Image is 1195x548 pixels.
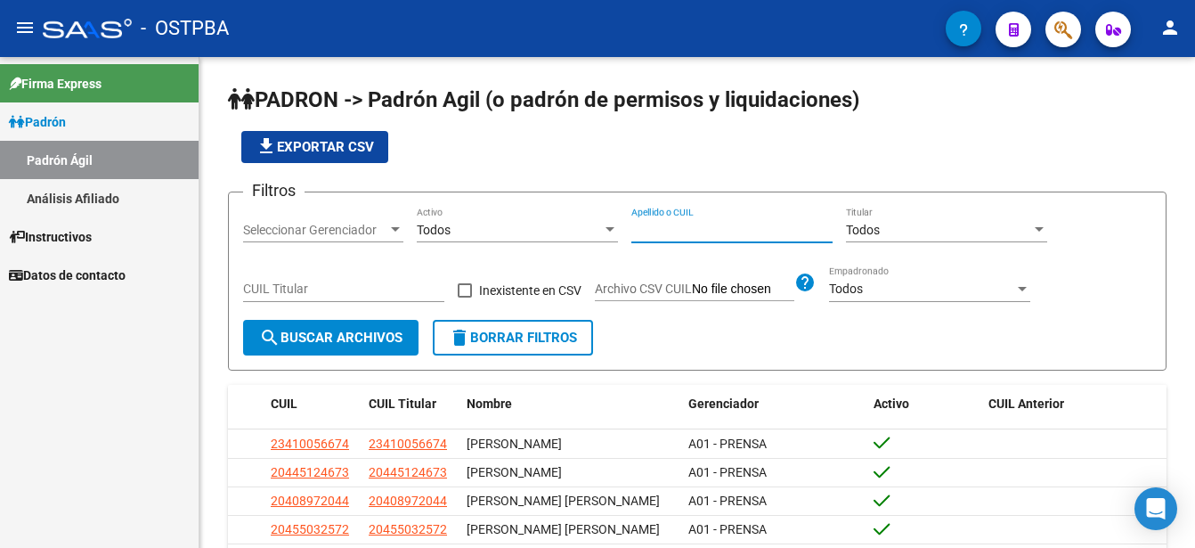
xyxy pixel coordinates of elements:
[688,437,767,451] span: A01 - PRENSA
[14,17,36,38] mat-icon: menu
[243,178,305,203] h3: Filtros
[688,465,767,479] span: A01 - PRENSA
[688,522,767,536] span: A01 - PRENSA
[141,9,229,48] span: - OSTPBA
[692,282,794,298] input: Archivo CSV CUIL
[256,135,277,157] mat-icon: file_download
[1134,487,1177,530] div: Open Intercom Messenger
[271,494,349,508] span: 20408972044
[264,385,362,423] datatable-header-cell: CUIL
[866,385,981,423] datatable-header-cell: Activo
[9,266,126,285] span: Datos de contacto
[449,327,470,348] mat-icon: delete
[369,494,447,508] span: 20408972044
[449,330,577,346] span: Borrar Filtros
[271,397,297,411] span: CUIL
[271,522,349,536] span: 20455032572
[1159,17,1181,38] mat-icon: person
[241,131,388,163] button: Exportar CSV
[874,397,909,411] span: Activo
[9,227,92,247] span: Instructivos
[271,465,349,479] span: 20445124673
[417,223,451,237] span: Todos
[467,494,660,508] span: [PERSON_NAME] [PERSON_NAME]
[369,437,447,451] span: 23410056674
[688,494,767,508] span: A01 - PRENSA
[467,397,512,411] span: Nombre
[362,385,459,423] datatable-header-cell: CUIL Titular
[846,223,880,237] span: Todos
[256,139,374,155] span: Exportar CSV
[681,385,867,423] datatable-header-cell: Gerenciador
[369,522,447,536] span: 20455032572
[595,282,692,296] span: Archivo CSV CUIL
[243,320,419,356] button: Buscar Archivos
[259,330,402,346] span: Buscar Archivos
[228,87,859,112] span: PADRON -> Padrón Agil (o padrón de permisos y liquidaciones)
[467,437,562,451] span: [PERSON_NAME]
[9,74,102,94] span: Firma Express
[433,320,593,356] button: Borrar Filtros
[369,397,436,411] span: CUIL Titular
[688,397,759,411] span: Gerenciador
[271,437,349,451] span: 23410056674
[459,385,681,423] datatable-header-cell: Nombre
[243,223,387,238] span: Seleccionar Gerenciador
[981,385,1167,423] datatable-header-cell: CUIL Anterior
[9,112,66,132] span: Padrón
[829,282,863,296] span: Todos
[369,465,447,479] span: 20445124673
[467,465,562,479] span: [PERSON_NAME]
[479,280,581,301] span: Inexistente en CSV
[794,272,816,293] mat-icon: help
[988,397,1064,411] span: CUIL Anterior
[467,522,660,536] span: [PERSON_NAME] [PERSON_NAME]
[259,327,280,348] mat-icon: search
